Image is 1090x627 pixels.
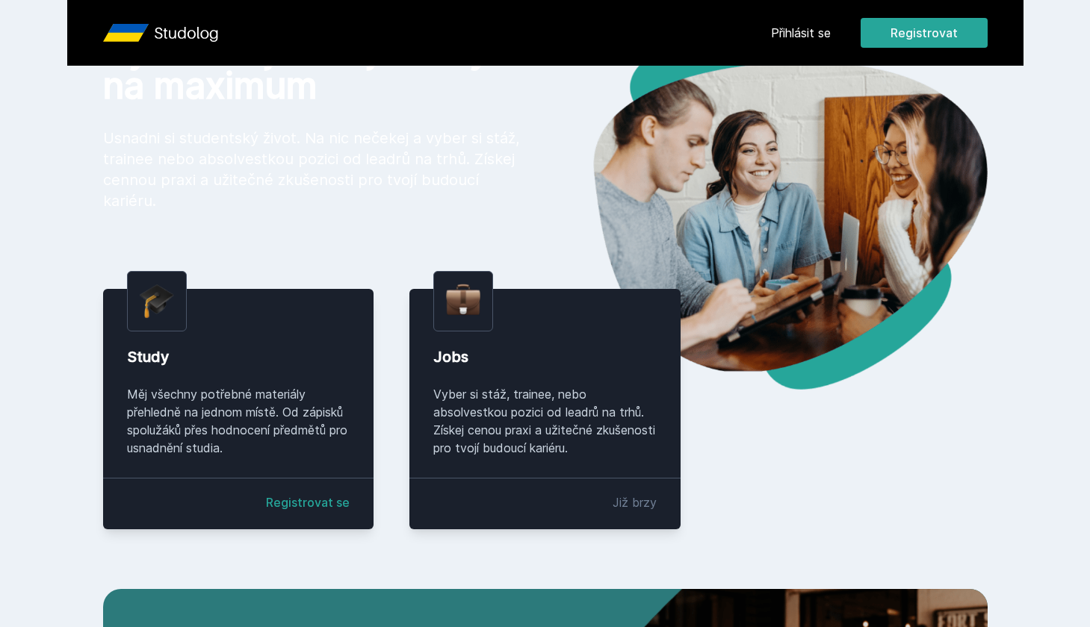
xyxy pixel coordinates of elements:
img: graduation-cap.png [140,284,174,319]
div: Study [127,346,350,367]
h1: Vyboostuj studijní roky na maximum [103,32,521,104]
button: Registrovat [861,18,988,48]
a: Registrovat se [266,493,350,511]
div: Již brzy [613,493,657,511]
div: Vyber si stáž, trainee, nebo absolvestkou pozici od leadrů na trhů. Získej cenou praxi a užitečné... [433,385,657,457]
a: Přihlásit se [771,24,831,42]
div: Měj všechny potřebné materiály přehledně na jednom místě. Od zápisků spolužáků přes hodnocení pře... [127,385,350,457]
p: Usnadni si studentský život. Na nic nečekej a vyber si stáž, trainee nebo absolvestkou pozici od ... [103,128,521,211]
img: hero.png [545,32,988,390]
div: Jobs [433,346,657,367]
img: briefcase.png [446,281,480,319]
